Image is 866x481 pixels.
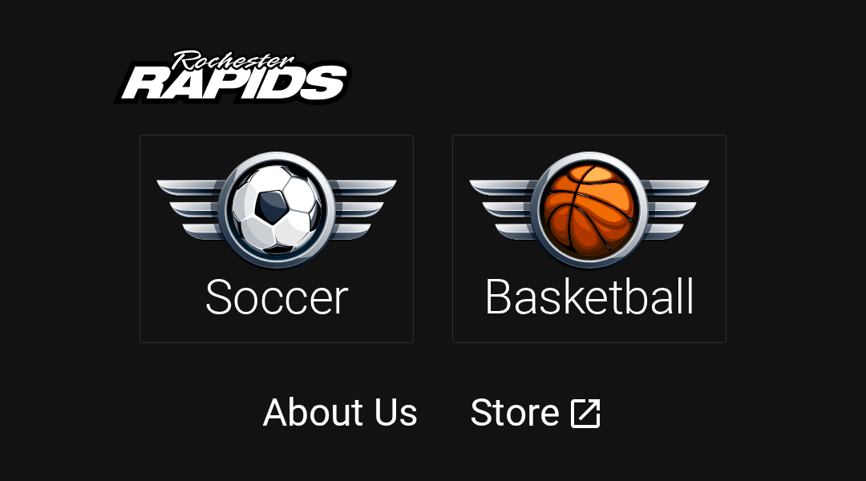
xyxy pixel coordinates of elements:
[452,135,726,343] a: Basketball
[140,135,414,343] a: Soccer
[204,269,349,326] h2: Soccer
[112,48,353,105] img: rapids.svg
[262,390,419,435] a: About Us
[156,152,397,271] img: soccer.svg
[469,152,710,271] img: basketball.svg
[470,390,560,435] a: Store
[484,269,694,326] h2: Basketball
